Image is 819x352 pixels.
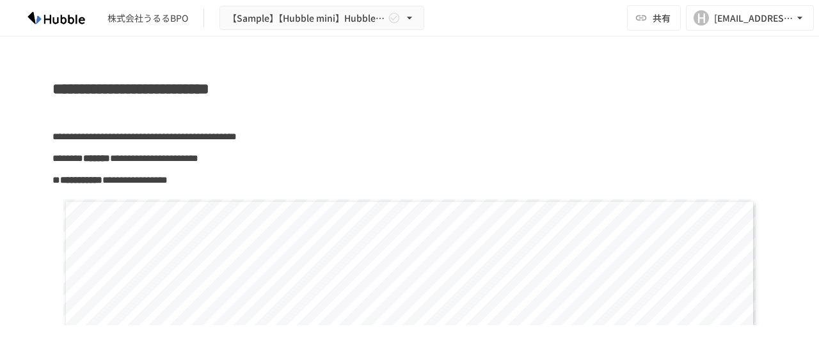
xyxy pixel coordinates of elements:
div: H [694,10,709,26]
div: [EMAIL_ADDRESS][DOMAIN_NAME] [714,10,793,26]
span: 【Sample】【Hubble mini】Hubble×企業名 オンボーディングプロジェクト [228,10,385,26]
span: 共有 [653,11,671,25]
button: 【Sample】【Hubble mini】Hubble×企業名 オンボーディングプロジェクト [219,6,424,31]
div: 株式会社うるるBPO [107,11,188,25]
img: HzDRNkGCf7KYO4GfwKnzITak6oVsp5RHeZBEM1dQFiQ [15,8,97,28]
button: H[EMAIL_ADDRESS][DOMAIN_NAME] [686,5,814,31]
button: 共有 [627,5,681,31]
